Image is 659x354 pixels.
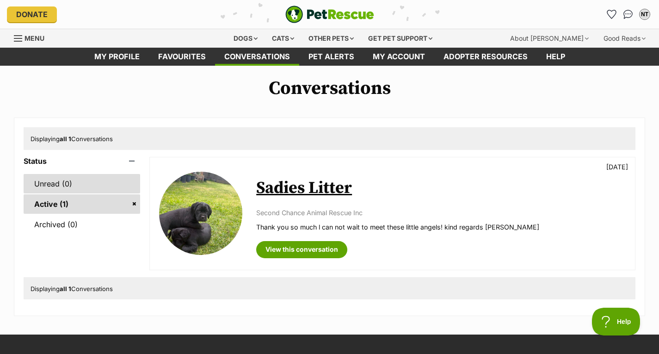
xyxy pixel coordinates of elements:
[227,29,264,48] div: Dogs
[215,48,299,66] a: conversations
[285,6,374,23] a: PetRescue
[7,6,57,22] a: Donate
[256,208,626,217] p: Second Chance Animal Rescue Inc
[31,285,113,292] span: Displaying Conversations
[60,135,71,143] strong: all 1
[24,215,140,234] a: Archived (0)
[362,29,439,48] div: Get pet support
[302,29,360,48] div: Other pets
[504,29,595,48] div: About [PERSON_NAME]
[256,241,347,258] a: View this conversation
[159,172,242,255] img: Sadies Litter
[623,10,633,19] img: chat-41dd97257d64d25036548639549fe6c8038ab92f7586957e7f3b1b290dea8141.svg
[640,10,649,19] div: NT
[25,34,44,42] span: Menu
[604,7,619,22] a: Favourites
[285,6,374,23] img: logo-e224e6f780fb5917bec1dbf3a21bbac754714ae5b6737aabdf751b685950b380.svg
[606,162,628,172] p: [DATE]
[434,48,537,66] a: Adopter resources
[14,29,51,46] a: Menu
[592,308,641,335] iframe: Help Scout Beacon - Open
[60,285,71,292] strong: all 1
[149,48,215,66] a: Favourites
[85,48,149,66] a: My profile
[256,178,352,199] a: Sadies Litter
[299,48,363,66] a: Pet alerts
[24,174,140,193] a: Unread (0)
[363,48,434,66] a: My account
[265,29,301,48] div: Cats
[604,7,652,22] ul: Account quick links
[621,7,635,22] a: Conversations
[24,194,140,214] a: Active (1)
[256,222,626,232] p: Thank you so much l can not wait to meet these little angels! kind regards [PERSON_NAME]
[31,135,113,143] span: Displaying Conversations
[597,29,652,48] div: Good Reads
[637,7,652,22] button: My account
[24,157,140,165] header: Status
[537,48,574,66] a: Help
